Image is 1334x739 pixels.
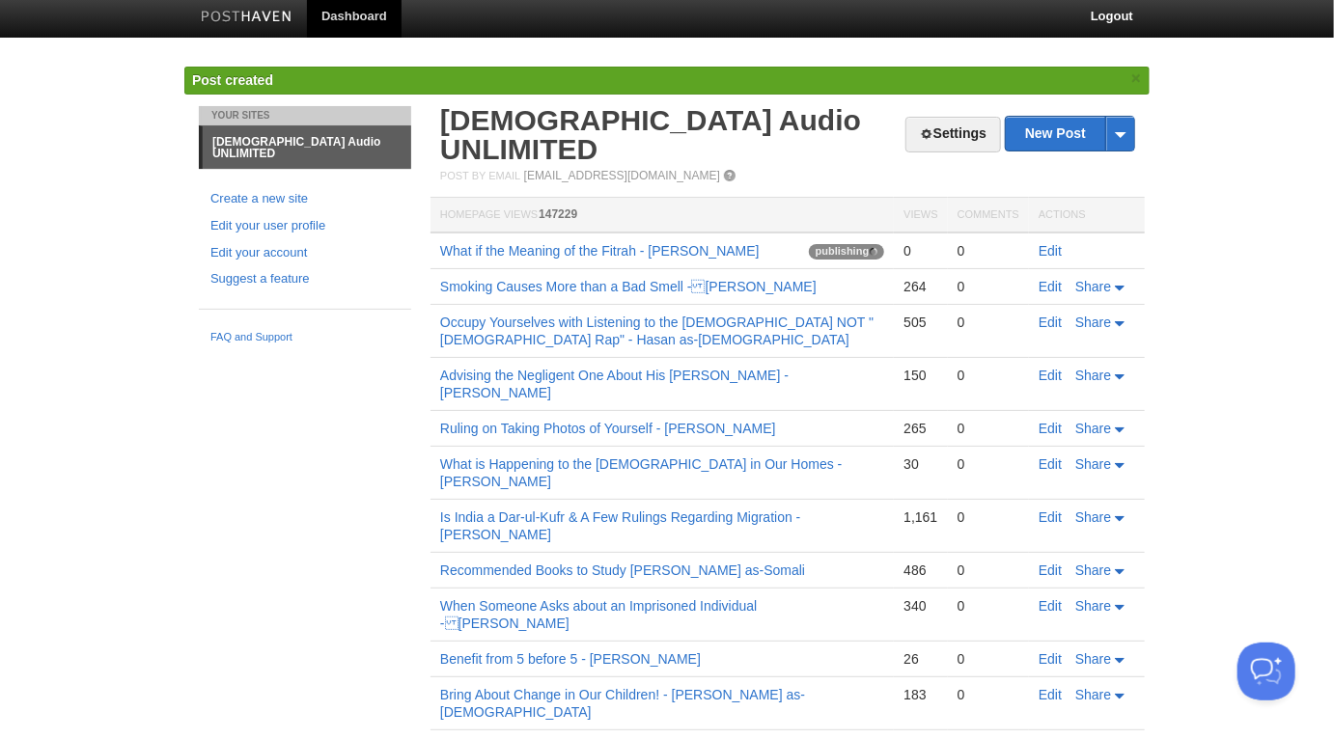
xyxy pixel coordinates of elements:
div: 0 [958,455,1019,473]
a: Edit [1039,562,1062,578]
a: Occupy Yourselves with Listening to the [DEMOGRAPHIC_DATA] NOT "[DEMOGRAPHIC_DATA] Rap" - Hasan a... [440,315,874,347]
a: [DEMOGRAPHIC_DATA] Audio UNLIMITED [203,126,411,169]
a: Edit your user profile [210,216,400,236]
a: Edit [1039,421,1062,436]
a: Edit [1039,279,1062,294]
div: 26 [903,650,937,668]
a: Edit [1039,651,1062,667]
a: Ruling on Taking Photos of Yourself - [PERSON_NAME] [440,421,776,436]
div: 486 [903,561,937,579]
span: Share [1075,279,1111,294]
a: Edit [1039,598,1062,614]
a: What if the Meaning of the Fitrah - [PERSON_NAME] [440,243,760,259]
span: Share [1075,421,1111,436]
a: [EMAIL_ADDRESS][DOMAIN_NAME] [524,169,720,182]
img: Posthaven-bar [201,11,292,25]
a: [DEMOGRAPHIC_DATA] Audio UNLIMITED [440,104,861,165]
iframe: Help Scout Beacon - Open [1237,643,1295,700]
div: 1,161 [903,508,937,526]
div: 183 [903,686,937,703]
div: 0 [958,597,1019,615]
th: Homepage Views [431,198,894,233]
a: New Post [1006,117,1134,151]
th: Views [894,198,947,233]
div: 150 [903,367,937,384]
img: loading-tiny-gray.gif [870,248,877,256]
a: FAQ and Support [210,329,400,346]
span: Share [1075,315,1111,330]
div: 0 [958,650,1019,668]
a: Suggest a feature [210,269,400,289]
div: 0 [958,278,1019,295]
a: When Someone Asks about an Imprisoned Individual - [PERSON_NAME] [440,598,757,631]
a: Create a new site [210,189,400,209]
a: × [1127,67,1145,91]
div: 0 [958,561,1019,579]
a: Is India a Dar-ul-Kufr & A Few Rulings Regarding Migration - [PERSON_NAME] [440,509,801,542]
a: Settings [905,117,1001,152]
a: What is Happening to the [DEMOGRAPHIC_DATA] in Our Homes - [PERSON_NAME] [440,456,843,489]
span: Share [1075,687,1111,702]
a: Smoking Causes More than a Bad Smell - [PERSON_NAME] [440,279,817,294]
span: Share [1075,598,1111,614]
a: Advising the Negligent One About His [PERSON_NAME] - [PERSON_NAME] [440,368,789,400]
div: 30 [903,455,937,473]
div: 265 [903,420,937,437]
th: Actions [1029,198,1145,233]
div: 0 [958,367,1019,384]
a: Edit [1039,687,1062,702]
span: Share [1075,368,1111,383]
div: 0 [958,242,1019,260]
a: Edit your account [210,243,400,263]
div: 264 [903,278,937,295]
a: Recommended Books to Study [PERSON_NAME] as-Somali [440,562,805,578]
span: Share [1075,651,1111,667]
span: Share [1075,509,1111,525]
div: 340 [903,597,937,615]
th: Comments [948,198,1029,233]
div: 0 [958,686,1019,703]
div: 0 [958,314,1019,331]
a: Edit [1039,456,1062,472]
a: Edit [1039,509,1062,525]
li: Your Sites [199,106,411,125]
div: 0 [958,420,1019,437]
div: 0 [903,242,937,260]
a: Edit [1039,315,1062,330]
span: Post created [192,72,273,88]
a: Edit [1039,368,1062,383]
a: Benefit from 5 before 5 - [PERSON_NAME] [440,651,701,667]
div: 0 [958,508,1019,526]
span: Share [1075,562,1111,578]
span: publishing [809,244,885,260]
a: Edit [1039,243,1062,259]
a: Bring About Change in Our Children! - [PERSON_NAME] as-[DEMOGRAPHIC_DATA] [440,687,805,720]
span: 147229 [539,207,577,221]
div: 505 [903,314,937,331]
span: Share [1075,456,1111,472]
span: Post by Email [440,170,520,181]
